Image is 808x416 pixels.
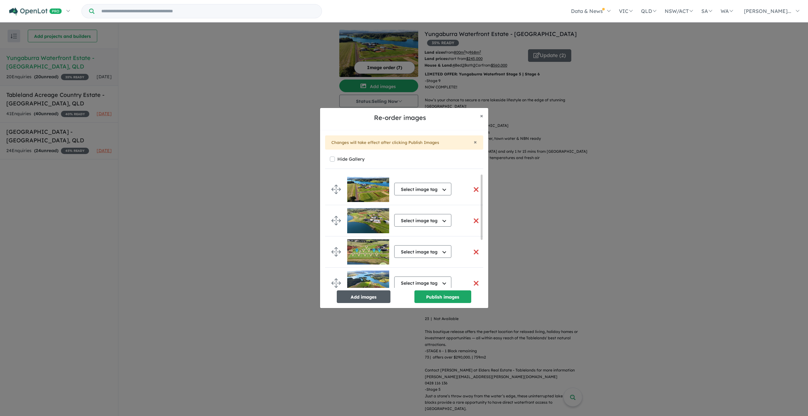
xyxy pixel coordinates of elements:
[325,135,483,150] div: Changes will take effect after clicking Publish Images
[474,138,477,146] span: ×
[394,183,451,195] button: Select image tag
[414,290,471,303] button: Publish images
[744,8,791,14] span: [PERSON_NAME]...
[347,239,389,264] img: Yungaburra%20Waterfront%20Estate%20-%20Yungaburra___1749768417.jpg
[474,139,477,145] button: Close
[96,4,320,18] input: Try estate name, suburb, builder or developer
[337,290,390,303] button: Add images
[394,276,451,289] button: Select image tag
[325,113,475,122] h5: Re-order images
[331,278,341,288] img: drag.svg
[9,8,62,15] img: Openlot PRO Logo White
[394,245,451,258] button: Select image tag
[394,214,451,227] button: Select image tag
[331,247,341,257] img: drag.svg
[331,216,341,225] img: drag.svg
[347,208,389,233] img: Yungaburra%20Waterfront%20Estate%20-%20Yungaburra___1720074328.jpg
[347,270,389,296] img: Yungaburra%20Waterfront%20Estate%20-%20Yungaburra___1729553127.jpeg
[337,155,365,163] label: Hide Gallery
[347,177,389,202] img: Yungaburra%20Waterfront%20Estate%20-%20Yungaburra___1720074249.jpg
[480,112,483,119] span: ×
[331,185,341,194] img: drag.svg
